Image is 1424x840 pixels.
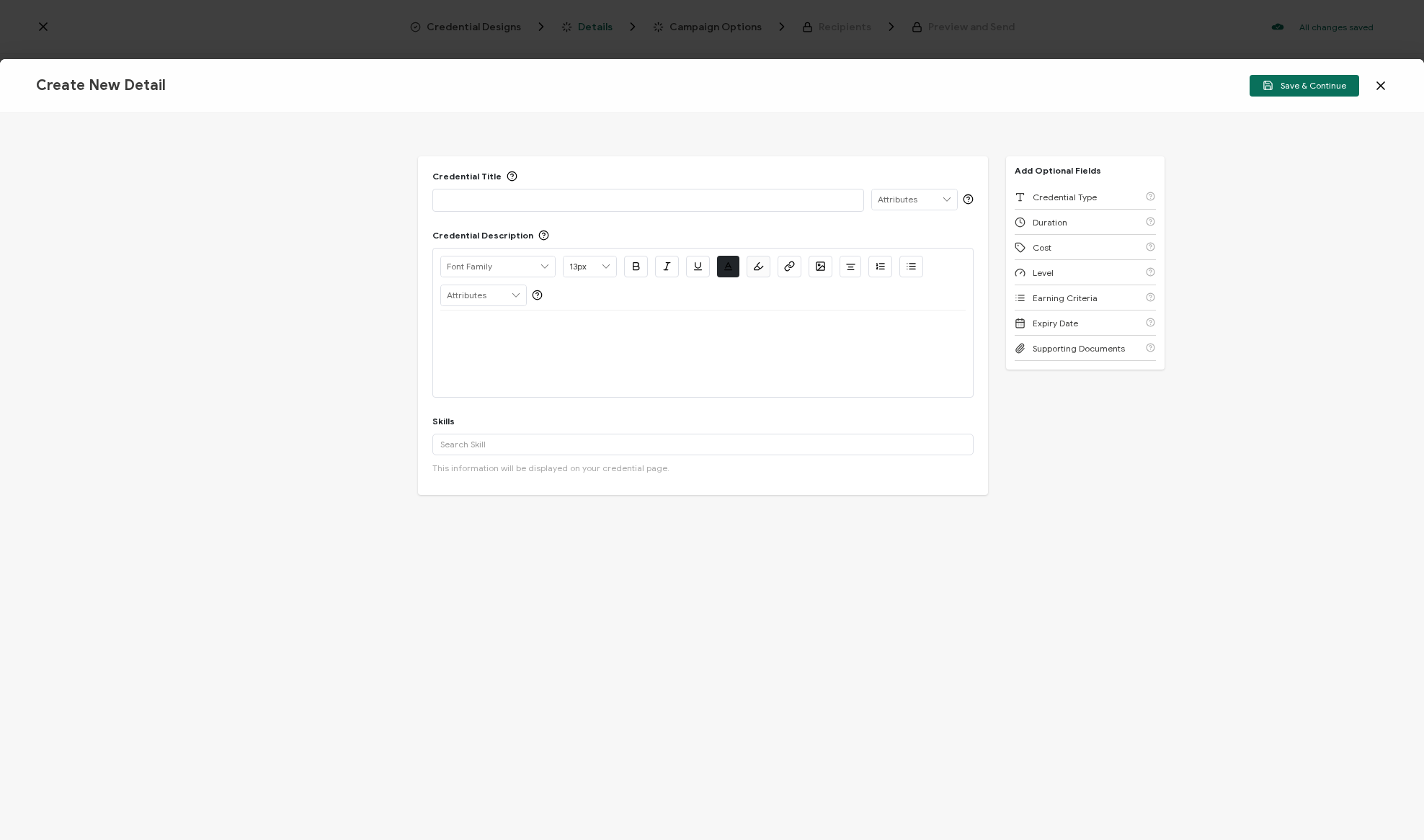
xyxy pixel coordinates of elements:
[432,463,669,473] span: This information will be displayed on your credential page.
[1033,343,1125,354] span: Supporting Documents
[432,171,517,182] div: Credential Title
[1250,75,1359,97] button: Save & Continue
[1033,292,1098,303] span: Earning Criteria
[1352,771,1424,840] iframe: Chat Widget
[564,256,616,277] input: Font Size
[432,416,455,426] div: Skills
[441,285,526,305] input: Attributes
[1263,80,1346,91] span: Save & Continue
[1033,217,1067,228] span: Duration
[441,256,555,277] input: Font Family
[1006,165,1110,176] p: Add Optional Fields
[1033,242,1051,253] span: Cost
[36,76,166,94] span: Create New Detail
[1033,267,1054,278] span: Level
[432,230,549,241] div: Credential Description
[432,434,973,455] input: Search Skill
[872,189,957,210] input: Attributes
[1033,192,1097,202] span: Credential Type
[1033,318,1078,329] span: Expiry Date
